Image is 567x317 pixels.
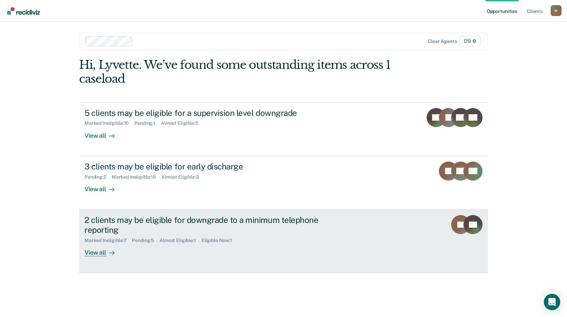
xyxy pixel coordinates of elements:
[79,58,406,86] div: Hi, Lyvette. We’ve found some outstanding items across 1 caseload
[7,7,40,15] img: Recidiviz
[551,5,562,16] div: M
[79,210,488,273] a: 2 clients may be eligible for downgrade to a minimum telephone reportingMarked Ineligible:7Pendin...
[428,39,457,44] div: Clear agents
[85,243,123,256] div: View all
[201,238,237,243] div: Eligible Now : 1
[112,174,162,180] div: Marked Ineligible : 16
[132,238,159,243] div: Pending : 5
[79,102,488,156] a: 5 clients may be eligible for a supervision level downgradeMarked Ineligible:10Pending:1Almost El...
[85,126,123,139] div: View all
[544,294,560,310] div: Open Intercom Messenger
[79,156,488,210] a: 3 clients may be eligible for early dischargePending:2Marked Ineligible:16Almost Eligible:3View all
[459,36,481,47] span: D9
[551,5,562,16] button: Profile dropdown button
[161,120,204,126] div: Almost Eligible : 5
[85,174,112,180] div: Pending : 2
[159,238,201,243] div: Almost Eligible : 1
[134,120,161,126] div: Pending : 1
[85,180,123,193] div: View all
[85,238,132,243] div: Marked Ineligible : 7
[85,108,324,118] div: 5 clients may be eligible for a supervision level downgrade
[85,162,324,171] div: 3 clients may be eligible for early discharge
[162,174,204,180] div: Almost Eligible : 3
[85,215,324,235] div: 2 clients may be eligible for downgrade to a minimum telephone reporting
[85,120,134,126] div: Marked Ineligible : 10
